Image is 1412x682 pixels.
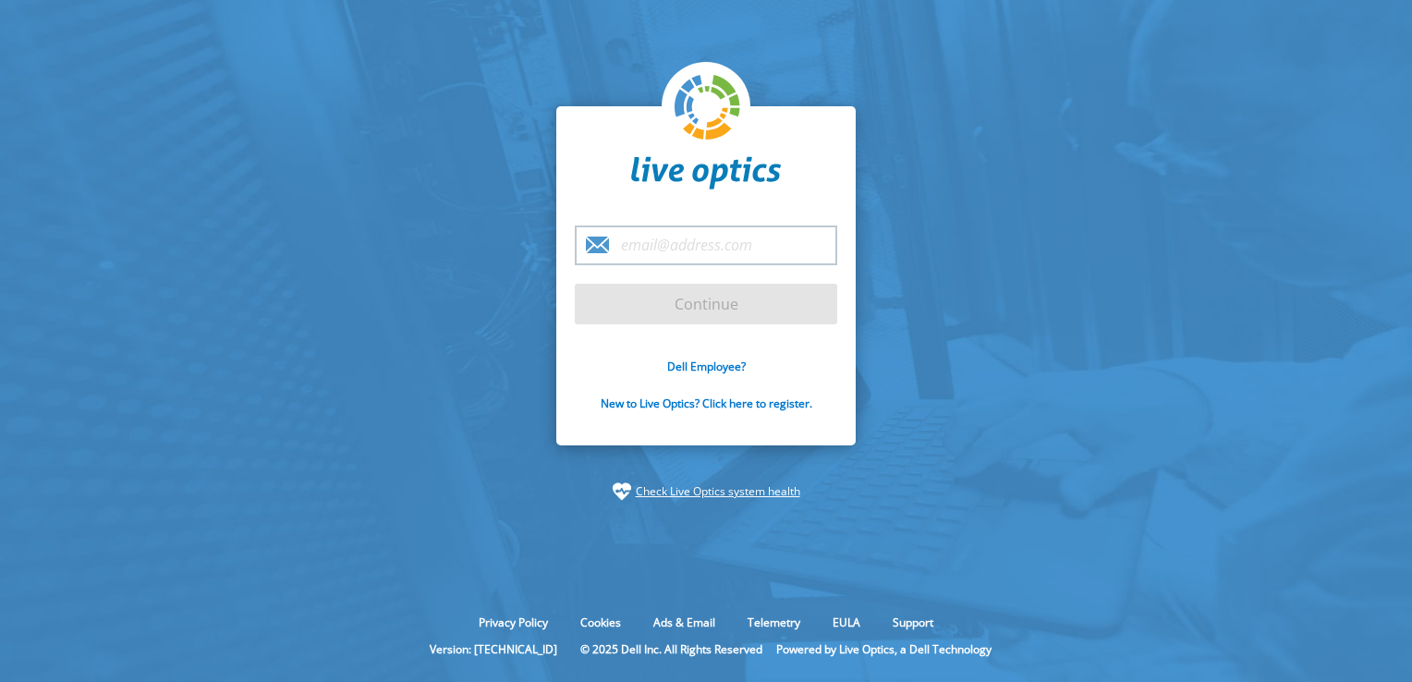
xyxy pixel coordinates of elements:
a: EULA [819,615,874,630]
li: Powered by Live Optics, a Dell Technology [776,641,992,657]
a: Support [879,615,947,630]
a: Dell Employee? [667,359,746,374]
img: liveoptics-word.svg [631,156,781,189]
a: New to Live Optics? Click here to register. [601,396,812,411]
img: status-check-icon.svg [613,482,631,501]
a: Check Live Optics system health [636,482,800,501]
a: Telemetry [734,615,814,630]
a: Ads & Email [639,615,729,630]
a: Cookies [566,615,635,630]
a: Privacy Policy [465,615,562,630]
li: © 2025 Dell Inc. All Rights Reserved [571,641,772,657]
img: liveoptics-logo.svg [675,75,741,141]
li: Version: [TECHNICAL_ID] [420,641,566,657]
input: email@address.com [575,225,837,265]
